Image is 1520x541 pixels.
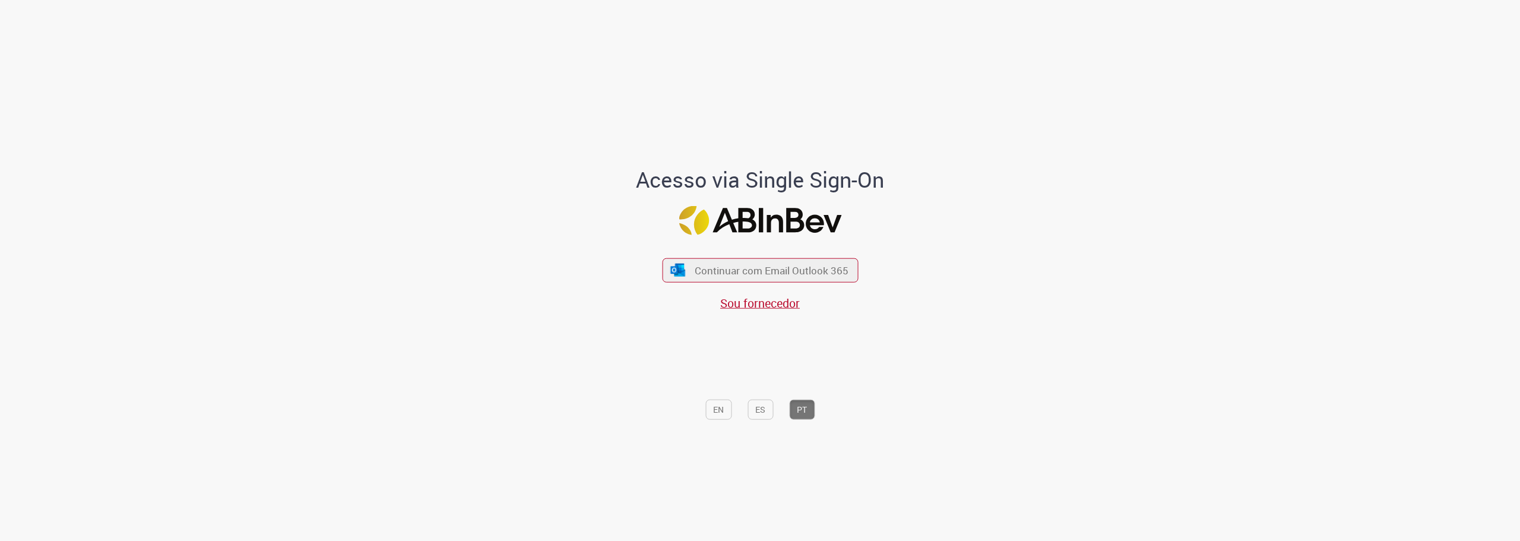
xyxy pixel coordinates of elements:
button: ES [748,399,773,419]
span: Continuar com Email Outlook 365 [695,264,848,277]
a: Sou fornecedor [720,295,800,311]
button: EN [705,399,731,419]
button: PT [789,399,815,419]
button: ícone Azure/Microsoft 360 Continuar com Email Outlook 365 [662,258,858,282]
img: ícone Azure/Microsoft 360 [670,264,686,276]
img: Logo ABInBev [679,205,841,235]
h1: Acesso via Single Sign-On [596,168,925,192]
